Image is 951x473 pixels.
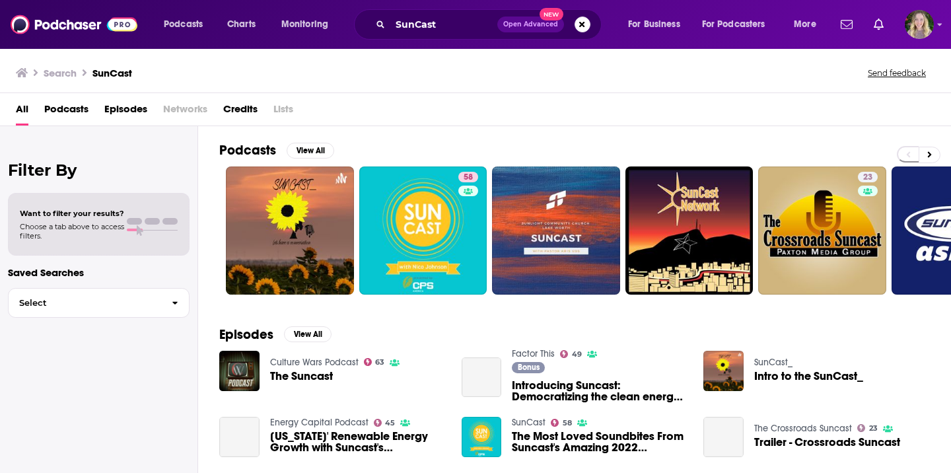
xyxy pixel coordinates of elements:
button: open menu [619,14,697,35]
a: Episodes [104,98,147,126]
input: Search podcasts, credits, & more... [390,14,497,35]
a: 23 [858,172,878,182]
h3: SunCast [92,67,132,79]
button: View All [287,143,334,159]
h2: Episodes [219,326,273,343]
span: New [540,8,563,20]
span: Choose a tab above to access filters. [20,222,124,240]
button: Open AdvancedNew [497,17,564,32]
a: Texas' Renewable Energy Growth with Suncast's Nico Johnson [270,431,446,453]
span: For Business [628,15,680,34]
button: Select [8,288,190,318]
img: The Suncast [219,351,260,391]
a: SunCast_ [754,357,792,368]
a: The Crossroads Suncast [754,423,852,434]
a: Trailer - Crossroads Suncast [703,417,744,457]
a: Show notifications dropdown [835,13,858,36]
span: Podcasts [164,15,203,34]
span: Lists [273,98,293,126]
span: 58 [464,171,473,184]
a: Introducing Suncast: Democratizing the clean energy revolution [462,357,502,398]
a: Intro to the SunCast_ [754,371,863,382]
span: 23 [869,425,878,431]
a: EpisodesView All [219,326,332,343]
span: For Podcasters [702,15,765,34]
a: Factor This [512,348,555,359]
span: Select [9,299,161,307]
button: View All [284,326,332,342]
a: Culture Wars Podcast [270,357,359,368]
a: Energy Capital Podcast [270,417,369,428]
button: open menu [693,14,785,35]
span: [US_STATE]' Renewable Energy Growth with Suncast's [PERSON_NAME] [270,431,446,453]
a: 49 [560,350,582,358]
a: Credits [223,98,258,126]
a: Charts [219,14,264,35]
img: Podchaser - Follow, Share and Rate Podcasts [11,12,137,37]
img: Intro to the SunCast_ [703,351,744,391]
img: The Most Loved Soundbites From Suncast's Amazing 2022 Podcasts [462,417,502,457]
a: 45 [374,419,396,427]
button: open menu [785,14,833,35]
a: 23 [758,166,886,295]
button: Show profile menu [905,10,934,39]
a: The Suncast [270,371,333,382]
a: Introducing Suncast: Democratizing the clean energy revolution [512,380,687,402]
span: 23 [863,171,872,184]
a: Show notifications dropdown [868,13,889,36]
img: User Profile [905,10,934,39]
span: 49 [572,351,582,357]
span: Logged in as lauren19365 [905,10,934,39]
a: The Most Loved Soundbites From Suncast's Amazing 2022 Podcasts [512,431,687,453]
a: Trailer - Crossroads Suncast [754,437,900,448]
a: 58 [359,166,487,295]
span: Monitoring [281,15,328,34]
a: 58 [458,172,478,182]
h3: Search [44,67,77,79]
span: Charts [227,15,256,34]
span: Want to filter your results? [20,209,124,218]
button: open menu [155,14,220,35]
span: More [794,15,816,34]
span: Open Advanced [503,21,558,28]
a: SunCast [512,417,546,428]
a: 58 [551,419,572,427]
button: open menu [272,14,345,35]
a: 63 [364,358,385,366]
a: All [16,98,28,126]
button: Send feedback [864,67,930,79]
h2: Podcasts [219,142,276,159]
h2: Filter By [8,161,190,180]
a: PodcastsView All [219,142,334,159]
span: Bonus [518,363,540,371]
div: Search podcasts, credits, & more... [367,9,614,40]
span: 58 [563,420,572,426]
p: Saved Searches [8,266,190,279]
a: 23 [857,424,878,432]
span: Networks [163,98,207,126]
span: 45 [385,420,395,426]
span: 63 [375,359,384,365]
a: Texas' Renewable Energy Growth with Suncast's Nico Johnson [219,417,260,457]
a: Podcasts [44,98,88,126]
